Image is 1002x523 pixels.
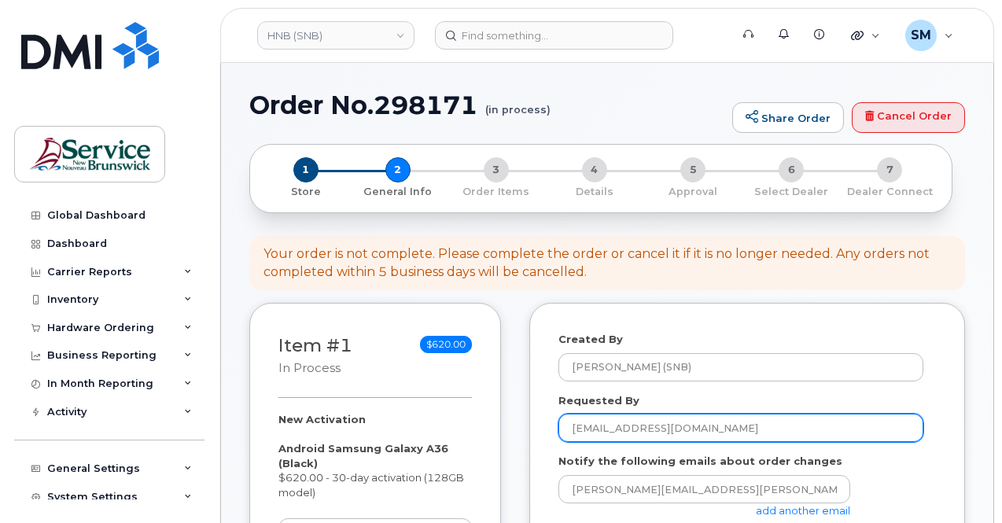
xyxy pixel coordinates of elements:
small: (in process) [485,91,551,116]
strong: New Activation [278,413,366,425]
h1: Order No.298171 [249,91,724,119]
a: Cancel Order [852,102,965,134]
label: Requested By [558,393,639,408]
span: 1 [293,157,319,182]
input: Example: john@appleseed.com [558,475,850,503]
a: 1 Store [263,182,348,199]
label: Created By [558,332,623,347]
strong: Android Samsung Galaxy A36 (Black) [278,442,448,470]
p: Store [269,185,342,199]
span: $620.00 [420,336,472,353]
div: Your order is not complete. Please complete the order or cancel it if it is no longer needed. Any... [263,245,951,282]
small: in process [278,361,341,375]
h3: Item #1 [278,336,352,376]
input: Example: John Smith [558,414,923,442]
a: add another email [756,504,850,517]
a: Share Order [732,102,844,134]
label: Notify the following emails about order changes [558,454,842,469]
